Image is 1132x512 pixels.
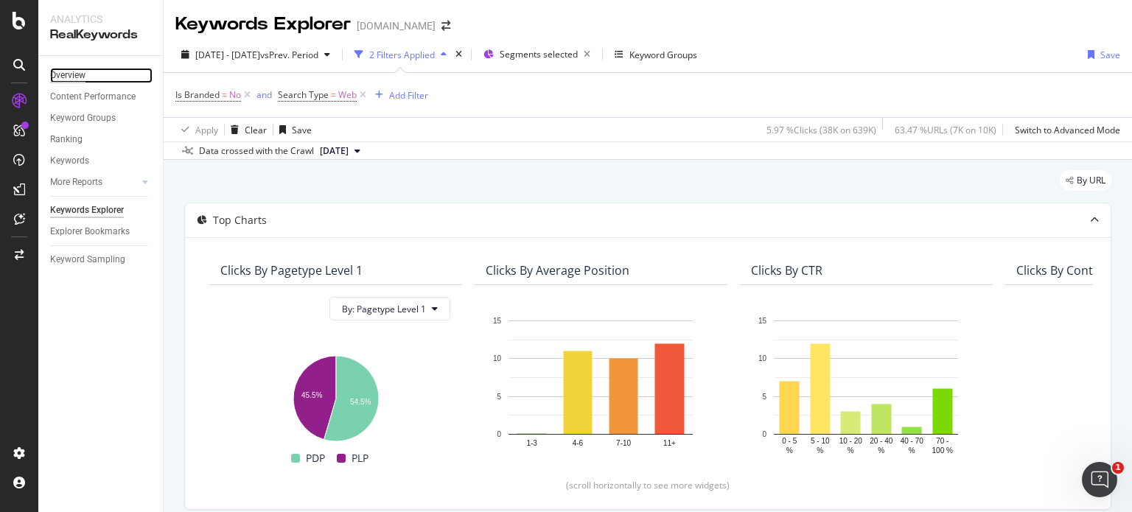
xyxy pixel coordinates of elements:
[663,439,676,447] text: 11+
[306,449,325,467] span: PDP
[1009,118,1120,141] button: Switch to Advanced Mode
[50,27,151,43] div: RealKeywords
[839,437,863,445] text: 10 - 20
[273,118,312,141] button: Save
[609,43,703,66] button: Keyword Groups
[199,144,314,158] div: Data crossed with the Crawl
[895,124,996,136] div: 63.47 % URLs ( 7K on 10K )
[1060,170,1111,191] div: legacy label
[220,263,363,278] div: Clicks By Pagetype Level 1
[50,132,153,147] a: Ranking
[175,12,351,37] div: Keywords Explorer
[1082,43,1120,66] button: Save
[848,446,854,455] text: %
[50,175,138,190] a: More Reports
[203,479,1093,491] div: (scroll horizontally to see more widgets)
[1100,49,1120,61] div: Save
[369,86,428,104] button: Add Filter
[751,263,822,278] div: Clicks By CTR
[478,43,596,66] button: Segments selected
[50,153,89,169] div: Keywords
[50,132,83,147] div: Ranking
[357,18,436,33] div: [DOMAIN_NAME]
[901,437,924,445] text: 40 - 70
[909,446,915,455] text: %
[50,68,85,83] div: Overview
[786,446,793,455] text: %
[278,88,329,101] span: Search Type
[50,175,102,190] div: More Reports
[220,348,450,443] svg: A chart.
[573,439,584,447] text: 4-6
[50,12,151,27] div: Analytics
[526,439,537,447] text: 1-3
[50,203,124,218] div: Keywords Explorer
[766,124,876,136] div: 5.97 % Clicks ( 38K on 639K )
[292,124,312,136] div: Save
[314,142,366,160] button: [DATE]
[329,297,450,320] button: By: Pagetype Level 1
[50,252,125,267] div: Keyword Sampling
[175,88,220,101] span: Is Branded
[751,313,981,456] svg: A chart.
[301,391,322,399] text: 45.5%
[320,144,349,158] span: 2024 Sep. 8th
[389,89,428,102] div: Add Filter
[175,118,218,141] button: Apply
[222,88,227,101] span: =
[229,85,241,105] span: No
[441,21,450,31] div: arrow-right-arrow-left
[245,124,267,136] div: Clear
[817,446,823,455] text: %
[50,252,153,267] a: Keyword Sampling
[342,303,426,315] span: By: Pagetype Level 1
[1077,176,1105,185] span: By URL
[762,430,766,438] text: 0
[256,88,272,101] div: and
[175,43,336,66] button: [DATE] - [DATE]vsPrev. Period
[782,437,797,445] text: 0 - 5
[50,89,153,105] a: Content Performance
[1015,124,1120,136] div: Switch to Advanced Mode
[50,111,116,126] div: Keyword Groups
[50,153,153,169] a: Keywords
[1082,462,1117,497] iframe: Intercom live chat
[758,355,767,363] text: 10
[629,49,697,61] div: Keyword Groups
[50,203,153,218] a: Keywords Explorer
[50,68,153,83] a: Overview
[50,111,153,126] a: Keyword Groups
[256,88,272,102] button: and
[213,213,267,228] div: Top Charts
[350,399,371,407] text: 54.5%
[349,43,453,66] button: 2 Filters Applied
[225,118,267,141] button: Clear
[493,355,502,363] text: 10
[497,393,501,401] text: 5
[878,446,884,455] text: %
[486,263,629,278] div: Clicks By Average Position
[500,48,578,60] span: Segments selected
[50,89,136,105] div: Content Performance
[453,47,465,62] div: times
[369,49,435,61] div: 2 Filters Applied
[932,446,953,455] text: 100 %
[260,49,318,61] span: vs Prev. Period
[811,437,830,445] text: 5 - 10
[493,317,502,325] text: 15
[497,430,501,438] text: 0
[762,393,766,401] text: 5
[936,437,948,445] text: 70 -
[486,313,716,456] svg: A chart.
[50,224,130,239] div: Explorer Bookmarks
[758,317,767,325] text: 15
[352,449,368,467] span: PLP
[338,85,357,105] span: Web
[616,439,631,447] text: 7-10
[50,224,153,239] a: Explorer Bookmarks
[195,124,218,136] div: Apply
[331,88,336,101] span: =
